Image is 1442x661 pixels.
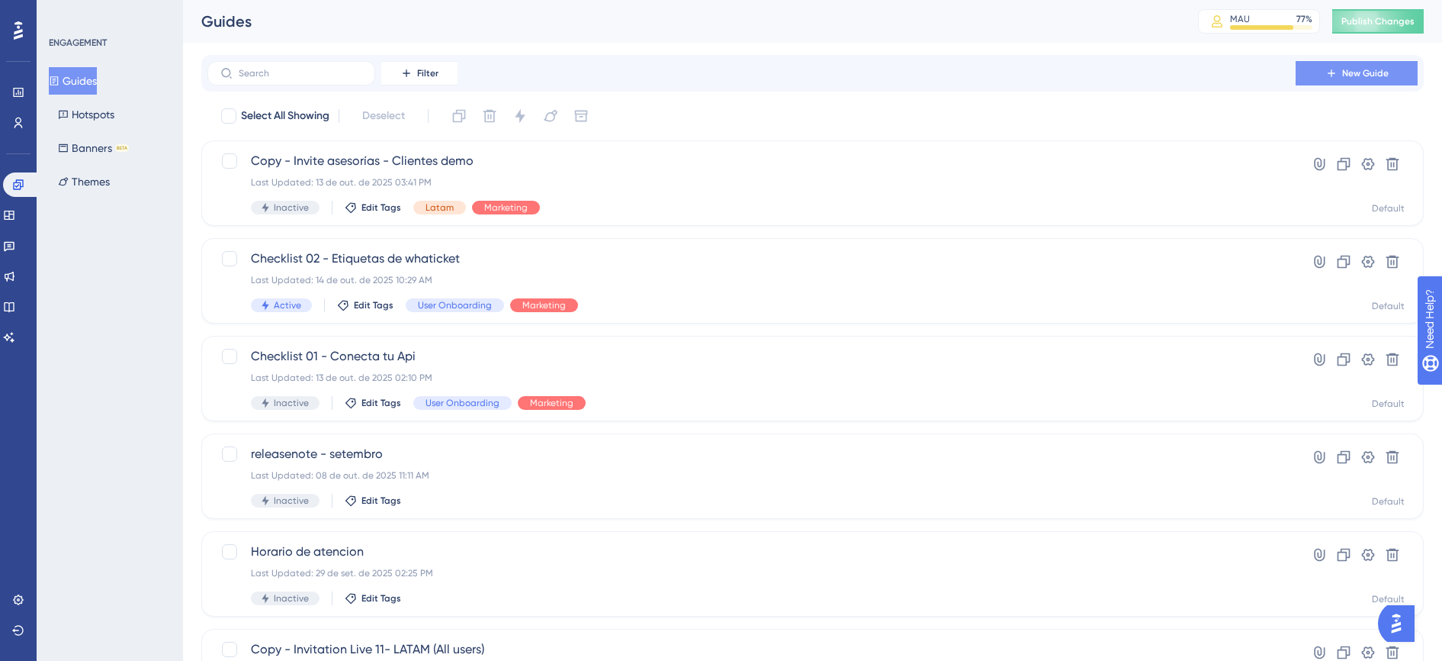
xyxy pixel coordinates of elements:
[362,107,405,125] span: Deselect
[241,107,329,125] span: Select All Showing
[251,543,1252,561] span: Horario de atencion
[426,397,499,409] span: User Onboarding
[1296,13,1312,25] div: 77 %
[251,250,1252,268] span: Checklist 02 - Etiquetas de whaticket
[345,495,401,507] button: Edit Tags
[530,397,573,409] span: Marketing
[49,67,97,95] button: Guides
[239,68,362,79] input: Search
[345,592,401,605] button: Edit Tags
[274,592,309,605] span: Inactive
[251,372,1252,384] div: Last Updated: 13 de out. de 2025 02:10 PM
[251,274,1252,286] div: Last Updated: 14 de out. de 2025 10:29 AM
[361,202,401,214] span: Edit Tags
[484,202,528,214] span: Marketing
[274,495,309,507] span: Inactive
[426,202,454,214] span: Latam
[36,4,95,22] span: Need Help?
[348,102,419,130] button: Deselect
[337,299,393,311] button: Edit Tags
[49,101,124,128] button: Hotspots
[274,202,309,214] span: Inactive
[1230,13,1250,25] div: MAU
[1341,15,1415,27] span: Publish Changes
[251,176,1252,189] div: Last Updated: 13 de out. de 2025 03:41 PM
[115,144,129,152] div: BETA
[1372,398,1405,410] div: Default
[522,299,566,311] span: Marketing
[418,299,492,311] span: User Onboarding
[251,347,1252,366] span: Checklist 01 - Conecta tu Api
[354,299,393,311] span: Edit Tags
[49,37,107,49] div: ENGAGEMENT
[1332,9,1424,34] button: Publish Changes
[251,445,1252,463] span: releasenote - setembro
[251,567,1252,579] div: Last Updated: 29 de set. de 2025 02:25 PM
[49,134,138,162] button: BannersBETA
[49,168,119,195] button: Themes
[251,152,1252,170] span: Copy - Invite asesorías - Clientes demo
[361,592,401,605] span: Edit Tags
[361,495,401,507] span: Edit Tags
[1378,601,1424,646] iframe: UserGuiding AI Assistant Launcher
[1342,67,1389,79] span: New Guide
[274,299,301,311] span: Active
[251,640,1252,659] span: Copy - Invitation Live 11- LATAM (All users)
[1372,300,1405,312] div: Default
[251,469,1252,482] div: Last Updated: 08 de out. de 2025 11:11 AM
[345,397,401,409] button: Edit Tags
[1296,61,1418,85] button: New Guide
[201,11,1160,32] div: Guides
[381,61,458,85] button: Filter
[417,67,438,79] span: Filter
[1372,593,1405,605] div: Default
[1372,202,1405,214] div: Default
[274,397,309,409] span: Inactive
[361,397,401,409] span: Edit Tags
[1372,495,1405,508] div: Default
[345,202,401,214] button: Edit Tags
